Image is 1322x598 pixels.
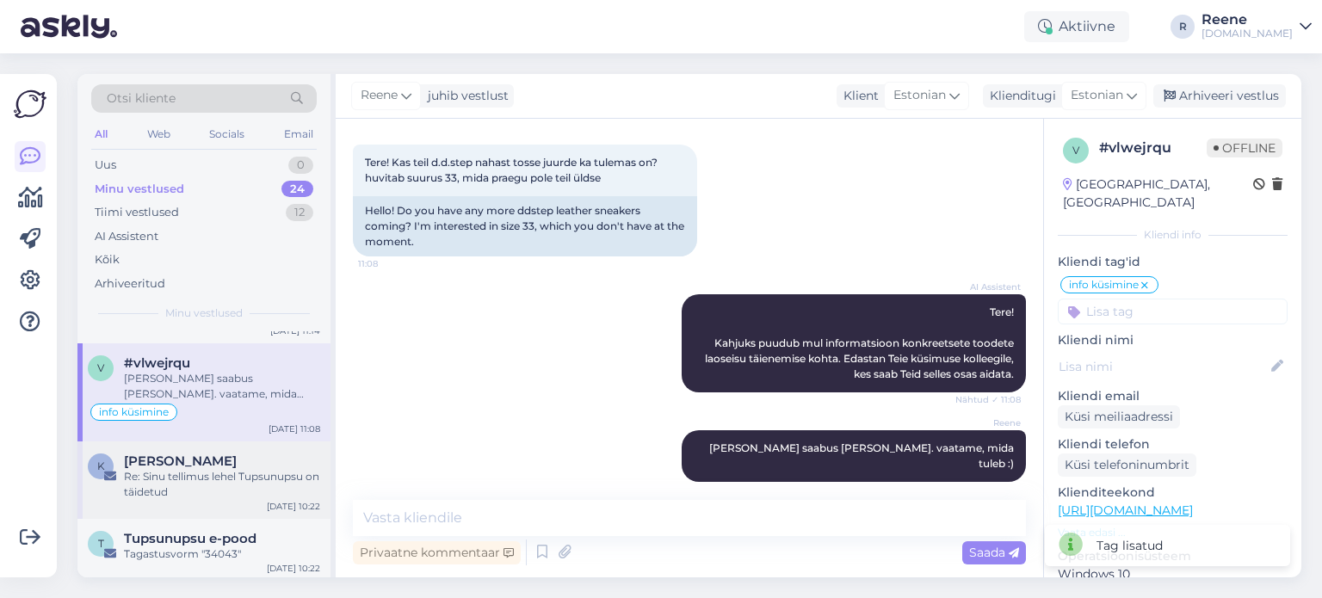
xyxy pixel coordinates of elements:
div: Küsi meiliaadressi [1058,405,1180,428]
div: 0 [288,157,313,174]
span: T [98,537,104,550]
div: Kliendi info [1058,227,1288,243]
span: v [1072,144,1079,157]
span: Tere! Kas teil d.d.step nahast tosse juurde ka tulemas on? huvitab suurus 33, mida praegu pole te... [365,156,660,184]
span: 11:36 [956,483,1021,496]
span: Minu vestlused [165,305,243,321]
div: Kõik [95,251,120,268]
span: v [97,361,104,374]
div: Socials [206,123,248,145]
div: Hello! Do you have any more ddstep leather sneakers coming? I'm interested in size 33, which you ... [353,196,697,256]
div: [DATE] 10:22 [267,562,320,575]
div: [DATE] 10:22 [267,500,320,513]
div: Küsi telefoninumbrit [1058,453,1196,477]
span: 11:08 [358,257,423,270]
div: [DATE] 11:14 [270,324,320,337]
div: Klienditugi [983,87,1056,105]
span: info küsimine [1069,280,1139,290]
div: 12 [286,204,313,221]
span: Reene [361,86,398,105]
a: [URL][DOMAIN_NAME] [1058,502,1193,518]
div: Tiimi vestlused [95,204,179,221]
div: Web [144,123,174,145]
span: [PERSON_NAME] saabus [PERSON_NAME]. vaatame, mida tuleb :) [709,441,1016,470]
span: AI Assistent [956,281,1021,293]
div: Reene [1202,13,1293,27]
div: Minu vestlused [95,181,184,198]
span: Saada [969,545,1019,560]
div: [GEOGRAPHIC_DATA], [GEOGRAPHIC_DATA] [1063,176,1253,212]
span: Offline [1207,139,1282,157]
span: info küsimine [99,407,169,417]
div: Email [281,123,317,145]
div: AI Assistent [95,228,158,245]
span: #vlwejrqu [124,355,190,371]
div: All [91,123,111,145]
span: Tupsunupsu e-pood [124,531,256,546]
p: Klienditeekond [1058,484,1288,502]
div: Uus [95,157,116,174]
div: juhib vestlust [421,87,509,105]
div: Privaatne kommentaar [353,541,521,564]
input: Lisa nimi [1059,357,1268,376]
span: Reene [956,416,1021,429]
span: K [97,459,105,472]
div: [PERSON_NAME] saabus [PERSON_NAME]. vaatame, mida tuleb :) [124,371,320,402]
div: Arhiveeritud [95,275,165,293]
div: Re: Sinu tellimus lehel Tupsunupsu on täidetud [124,469,320,500]
div: Tag lisatud [1097,537,1163,555]
span: Otsi kliente [107,89,176,108]
div: R [1171,15,1195,39]
img: Askly Logo [14,88,46,120]
p: Kliendi tag'id [1058,253,1288,271]
span: Estonian [893,86,946,105]
input: Lisa tag [1058,299,1288,324]
div: Arhiveeri vestlus [1153,84,1286,108]
div: Klient [837,87,879,105]
div: [DATE] 11:08 [269,422,320,435]
div: 24 [281,181,313,198]
div: Tagastusvorm "34043" [124,546,320,562]
p: Kliendi telefon [1058,435,1288,453]
span: Estonian [1071,86,1123,105]
p: Kliendi email [1058,387,1288,405]
p: Kliendi nimi [1058,331,1288,349]
span: Nähtud ✓ 11:08 [955,393,1021,406]
span: Tere! Kahjuks puudub mul informatsioon konkreetsete toodete laoseisu täienemise kohta. Edastan Te... [705,305,1016,380]
span: Kati Valvik [124,453,237,469]
div: [DOMAIN_NAME] [1202,27,1293,40]
div: # vlwejrqu [1099,138,1207,158]
div: Aktiivne [1024,11,1129,42]
a: Reene[DOMAIN_NAME] [1202,13,1312,40]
